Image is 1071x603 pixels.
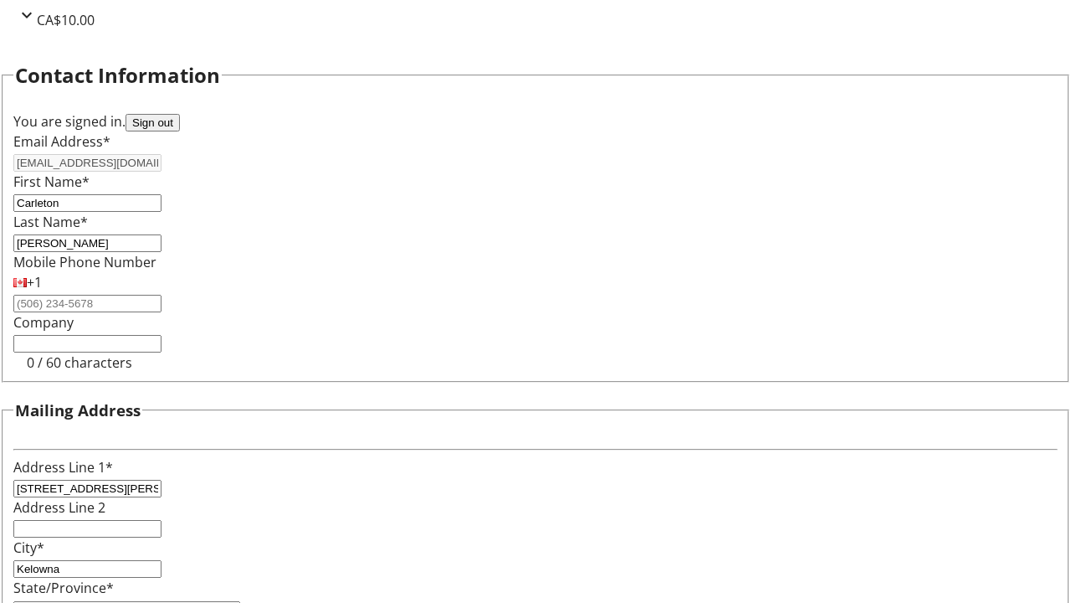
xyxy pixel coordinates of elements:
[27,353,132,372] tr-character-limit: 0 / 60 characters
[13,173,90,191] label: First Name*
[13,132,110,151] label: Email Address*
[37,11,95,29] span: CA$10.00
[13,579,114,597] label: State/Province*
[13,111,1058,131] div: You are signed in.
[13,213,88,231] label: Last Name*
[13,560,161,578] input: City
[13,295,161,312] input: (506) 234-5678
[13,253,156,271] label: Mobile Phone Number
[13,539,44,557] label: City*
[13,480,161,497] input: Address
[126,114,180,131] button: Sign out
[15,399,141,422] h3: Mailing Address
[15,60,220,90] h2: Contact Information
[13,313,74,332] label: Company
[13,458,113,477] label: Address Line 1*
[13,498,105,517] label: Address Line 2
